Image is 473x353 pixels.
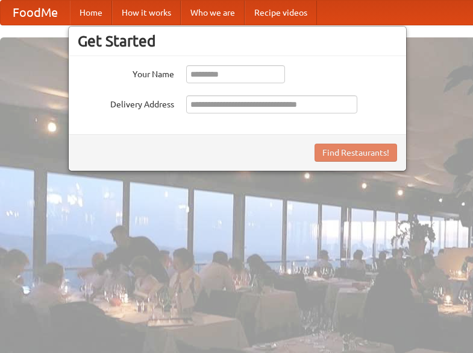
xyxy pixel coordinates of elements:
[78,65,174,80] label: Your Name
[181,1,245,25] a: Who we are
[1,1,70,25] a: FoodMe
[70,1,112,25] a: Home
[315,144,397,162] button: Find Restaurants!
[112,1,181,25] a: How it works
[245,1,317,25] a: Recipe videos
[78,32,397,50] h3: Get Started
[78,95,174,110] label: Delivery Address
